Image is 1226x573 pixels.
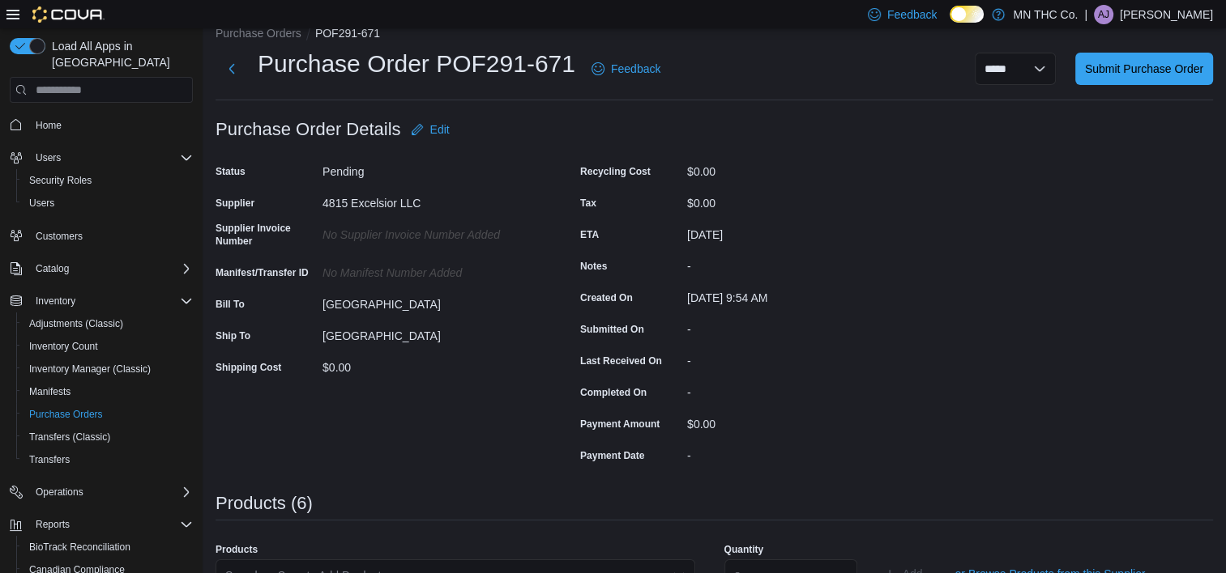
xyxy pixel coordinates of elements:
[23,337,193,356] span: Inventory Count
[580,197,596,210] label: Tax
[29,385,70,398] span: Manifests
[580,386,647,399] label: Completed On
[687,159,904,178] div: $0.00
[36,262,69,275] span: Catalog
[29,363,151,376] span: Inventory Manager (Classic)
[29,259,193,278] span: Catalog
[29,148,193,168] span: Users
[430,121,450,138] span: Edit
[580,260,607,273] label: Notes
[3,513,199,536] button: Reports
[687,285,904,304] div: [DATE] 9:54 AM
[23,405,193,424] span: Purchase Orders
[1075,53,1213,85] button: Submit Purchase Order
[36,119,62,132] span: Home
[29,541,130,554] span: BioTrack Reconciliation
[29,482,193,502] span: Operations
[16,448,199,471] button: Transfers
[29,114,193,134] span: Home
[687,411,904,431] div: $0.00
[3,112,199,136] button: Home
[3,481,199,503] button: Operations
[36,230,83,243] span: Customers
[687,190,904,210] div: $0.00
[29,408,103,421] span: Purchase Orders
[29,317,123,330] span: Adjustments (Classic)
[23,314,130,333] a: Adjustments (Classic)
[29,515,76,534] button: Reports
[216,266,309,279] label: Manifest/Transfer ID
[580,354,662,367] label: Last Received On
[29,116,68,135] a: Home
[23,193,61,213] a: Users
[23,171,98,190] a: Security Roles
[29,291,193,311] span: Inventory
[1094,5,1113,24] div: Abbey Johnson
[23,537,137,557] a: BioTrack Reconciliation
[216,494,313,513] h3: Products (6)
[216,543,258,556] label: Products
[23,171,193,190] span: Security Roles
[216,222,316,248] label: Supplier Invoice Number
[36,295,75,308] span: Inventory
[29,226,193,246] span: Customers
[16,426,199,448] button: Transfers (Classic)
[29,453,70,466] span: Transfers
[216,53,248,85] button: Next
[16,312,199,335] button: Adjustments (Classic)
[23,359,193,379] span: Inventory Manager (Classic)
[323,222,540,241] div: No Supplier Invoice Number added
[3,290,199,312] button: Inventory
[580,449,644,462] label: Payment Date
[23,193,193,213] span: Users
[315,27,380,40] button: POF291-671
[23,382,193,401] span: Manifests
[29,291,82,311] button: Inventory
[724,543,764,556] label: Quantity
[29,148,67,168] button: Users
[687,253,904,273] div: -
[580,418,660,431] label: Payment Amount
[29,197,54,210] span: Users
[36,486,83,499] span: Operations
[23,359,157,379] a: Inventory Manager (Classic)
[29,482,90,502] button: Operations
[687,380,904,399] div: -
[323,159,540,178] div: Pending
[16,380,199,403] button: Manifests
[258,48,575,80] h1: Purchase Order POF291-671
[23,382,77,401] a: Manifests
[1013,5,1078,24] p: MN THC Co.
[3,257,199,280] button: Catalog
[23,405,109,424] a: Purchase Orders
[323,291,540,311] div: [GEOGRAPHIC_DATA]
[687,316,904,336] div: -
[16,169,199,192] button: Security Roles
[23,427,193,447] span: Transfers (Classic)
[36,518,70,531] span: Reports
[687,348,904,367] div: -
[16,335,199,358] button: Inventory Count
[323,354,540,374] div: $0.00
[23,314,193,333] span: Adjustments (Classic)
[687,222,904,241] div: [DATE]
[23,450,193,469] span: Transfers
[580,228,599,241] label: ETA
[216,298,245,311] label: Bill To
[1085,61,1203,77] span: Submit Purchase Order
[611,61,660,77] span: Feedback
[29,431,110,444] span: Transfers (Classic)
[23,427,117,447] a: Transfers (Classic)
[404,113,456,146] button: Edit
[3,146,199,169] button: Users
[216,25,1213,45] nav: An example of EuiBreadcrumbs
[216,120,401,139] h3: Purchase Order Details
[216,197,254,210] label: Supplier
[580,165,651,178] label: Recycling Cost
[1084,5,1087,24] p: |
[16,192,199,214] button: Users
[16,358,199,380] button: Inventory Manager (Classic)
[687,443,904,462] div: -
[323,260,540,279] div: No Manifest Number added
[16,403,199,426] button: Purchase Orders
